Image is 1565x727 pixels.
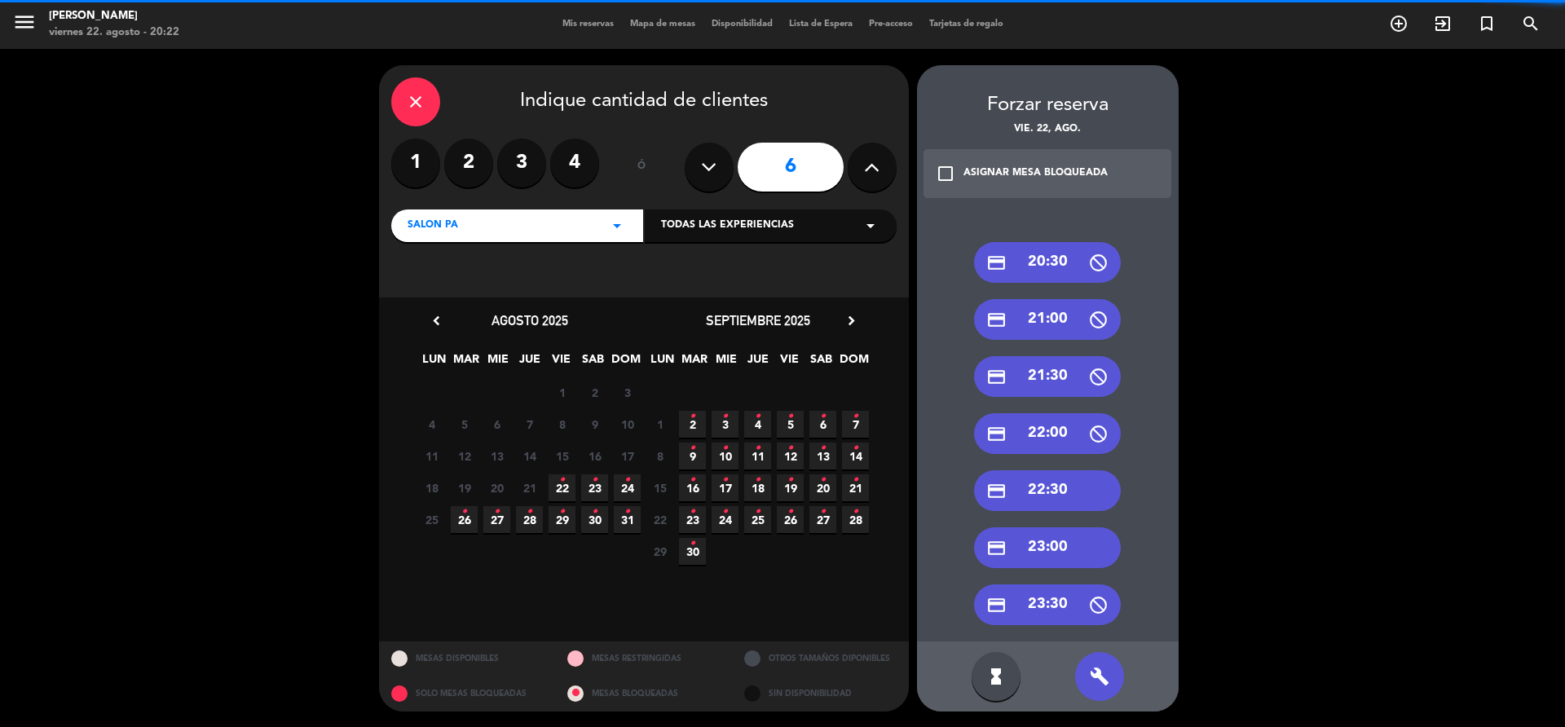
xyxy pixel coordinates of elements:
i: • [690,435,695,461]
i: • [820,467,826,493]
i: • [690,531,695,557]
span: JUE [516,350,543,377]
i: search [1521,14,1541,33]
div: Forzar reserva [917,90,1179,121]
i: • [461,499,467,525]
span: 31 [614,506,641,533]
div: [PERSON_NAME] [49,8,179,24]
i: • [853,499,858,525]
span: DOM [840,350,866,377]
i: turned_in_not [1477,14,1497,33]
span: 27 [483,506,510,533]
span: 1 [646,411,673,438]
span: 23 [679,506,706,533]
i: credit_card [986,481,1007,501]
span: 4 [418,411,445,438]
i: credit_card [986,253,1007,273]
span: Lista de Espera [781,20,861,29]
span: 6 [483,411,510,438]
span: 24 [712,506,738,533]
i: • [722,499,728,525]
span: VIE [548,350,575,377]
div: 23:00 [974,527,1121,568]
i: • [787,435,793,461]
span: VIE [776,350,803,377]
span: MIE [484,350,511,377]
i: • [820,435,826,461]
span: 12 [451,443,478,469]
span: 5 [451,411,478,438]
span: MAR [452,350,479,377]
span: 23 [581,474,608,501]
i: • [853,435,858,461]
span: JUE [744,350,771,377]
i: • [559,499,565,525]
i: add_circle_outline [1389,14,1408,33]
span: Mis reservas [554,20,622,29]
div: Indique cantidad de clientes [391,77,897,126]
span: 22 [646,506,673,533]
div: MESAS BLOQUEADAS [555,676,732,712]
span: agosto 2025 [492,312,568,328]
span: 6 [809,411,836,438]
span: 27 [809,506,836,533]
span: 10 [712,443,738,469]
span: SAB [808,350,835,377]
span: 14 [516,443,543,469]
span: 30 [581,506,608,533]
i: • [787,467,793,493]
span: 3 [712,411,738,438]
span: Tarjetas de regalo [921,20,1012,29]
span: 19 [451,474,478,501]
span: 16 [581,443,608,469]
div: OTROS TAMAÑOS DIPONIBLES [732,641,909,676]
span: 21 [842,474,869,501]
span: 13 [483,443,510,469]
i: • [690,467,695,493]
i: • [494,499,500,525]
span: SAB [580,350,606,377]
span: 16 [679,474,706,501]
i: • [690,499,695,525]
span: 25 [744,506,771,533]
span: MAR [681,350,708,377]
span: Disponibilidad [703,20,781,29]
i: • [624,467,630,493]
span: 1 [549,379,575,406]
span: Todas las experiencias [661,218,794,234]
span: 17 [614,443,641,469]
span: 15 [549,443,575,469]
div: ó [615,139,668,196]
span: 28 [842,506,869,533]
i: credit_card [986,595,1007,615]
span: DOM [611,350,638,377]
label: 2 [444,139,493,187]
span: 8 [549,411,575,438]
div: viernes 22. agosto - 20:22 [49,24,179,41]
span: 2 [679,411,706,438]
i: • [787,499,793,525]
span: 7 [842,411,869,438]
span: 20 [483,474,510,501]
span: Pre-acceso [861,20,921,29]
span: 25 [418,506,445,533]
i: • [755,403,760,430]
span: 2 [581,379,608,406]
span: 26 [451,506,478,533]
span: 8 [646,443,673,469]
i: arrow_drop_down [861,216,880,236]
div: 22:00 [974,413,1121,454]
span: LUN [649,350,676,377]
div: MESAS RESTRINGIDAS [555,641,732,676]
label: 4 [550,139,599,187]
i: check_box_outline_blank [936,164,955,183]
span: 7 [516,411,543,438]
span: 24 [614,474,641,501]
span: 11 [744,443,771,469]
span: 22 [549,474,575,501]
span: 28 [516,506,543,533]
div: 20:30 [974,242,1121,283]
span: 11 [418,443,445,469]
i: • [690,403,695,430]
i: • [755,435,760,461]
